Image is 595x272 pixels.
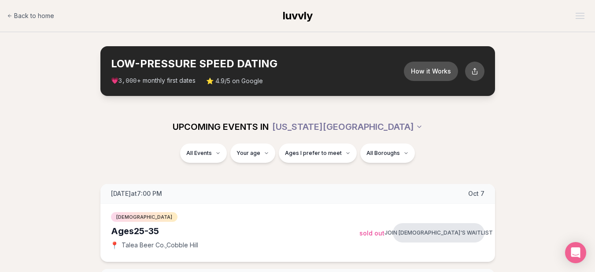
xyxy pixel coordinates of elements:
span: Your age [237,150,260,157]
button: Your age [230,143,275,163]
div: Open Intercom Messenger [565,242,586,263]
span: ⭐ 4.9/5 on Google [206,77,263,85]
span: All Boroughs [366,150,400,157]
div: Ages 25-35 [111,225,359,237]
button: Open menu [572,9,588,22]
a: luvvly [283,9,313,23]
span: Back to home [14,11,54,20]
button: [US_STATE][GEOGRAPHIC_DATA] [272,117,423,136]
a: Back to home [7,7,54,25]
button: How it Works [404,62,458,81]
button: Ages I prefer to meet [279,143,357,163]
span: Sold Out [359,229,384,237]
span: Oct 7 [468,189,484,198]
span: UPCOMING EVENTS IN [173,121,269,133]
span: 📍 [111,242,118,249]
span: [DEMOGRAPHIC_DATA] [111,212,177,222]
span: Ages I prefer to meet [285,150,342,157]
span: [DATE] at 7:00 PM [111,189,162,198]
button: All Events [180,143,227,163]
button: All Boroughs [360,143,415,163]
span: 💗 + monthly first dates [111,76,196,85]
button: Join [DEMOGRAPHIC_DATA]'s waitlist [393,223,484,243]
span: luvvly [283,9,313,22]
span: All Events [186,150,212,157]
span: Talea Beer Co. , Cobble Hill [122,241,198,250]
span: 3,000 [118,77,137,85]
h2: LOW-PRESSURE SPEED DATING [111,57,404,71]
